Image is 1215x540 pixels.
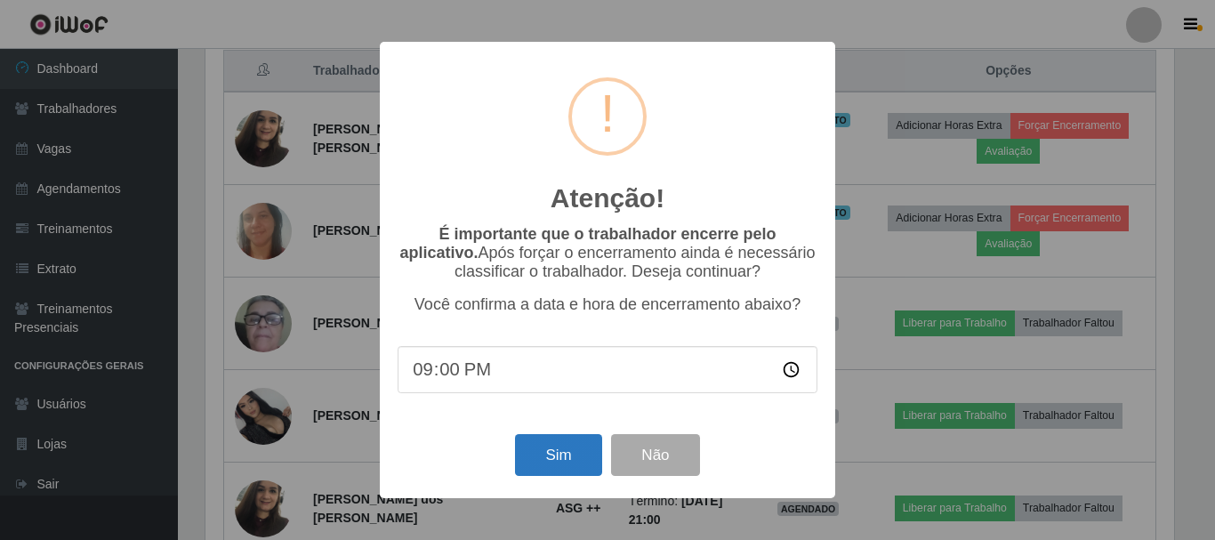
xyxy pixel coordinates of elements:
h2: Atenção! [551,182,664,214]
button: Não [611,434,699,476]
p: Após forçar o encerramento ainda é necessário classificar o trabalhador. Deseja continuar? [398,225,817,281]
b: É importante que o trabalhador encerre pelo aplicativo. [399,225,776,262]
p: Você confirma a data e hora de encerramento abaixo? [398,295,817,314]
button: Sim [515,434,601,476]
